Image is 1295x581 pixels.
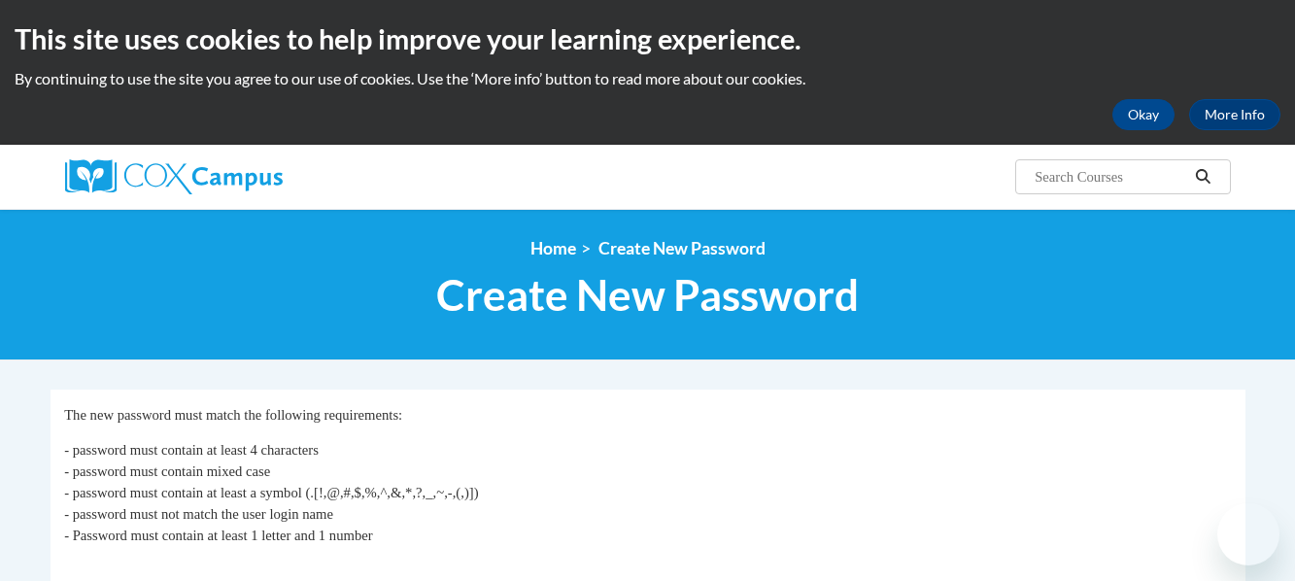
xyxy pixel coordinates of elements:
p: By continuing to use the site you agree to our use of cookies. Use the ‘More info’ button to read... [15,68,1280,89]
h2: This site uses cookies to help improve your learning experience. [15,19,1280,58]
button: Okay [1112,99,1175,130]
span: - password must contain at least 4 characters - password must contain mixed case - password must ... [64,442,478,543]
a: Home [530,238,576,258]
img: Cox Campus [65,159,283,194]
a: Cox Campus [65,159,434,194]
iframe: Button to launch messaging window [1217,503,1279,565]
span: The new password must match the following requirements: [64,407,402,423]
input: Search Courses [1033,165,1188,188]
button: Search [1188,165,1217,188]
a: More Info [1189,99,1280,130]
span: Create New Password [598,238,766,258]
span: Create New Password [436,269,859,321]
